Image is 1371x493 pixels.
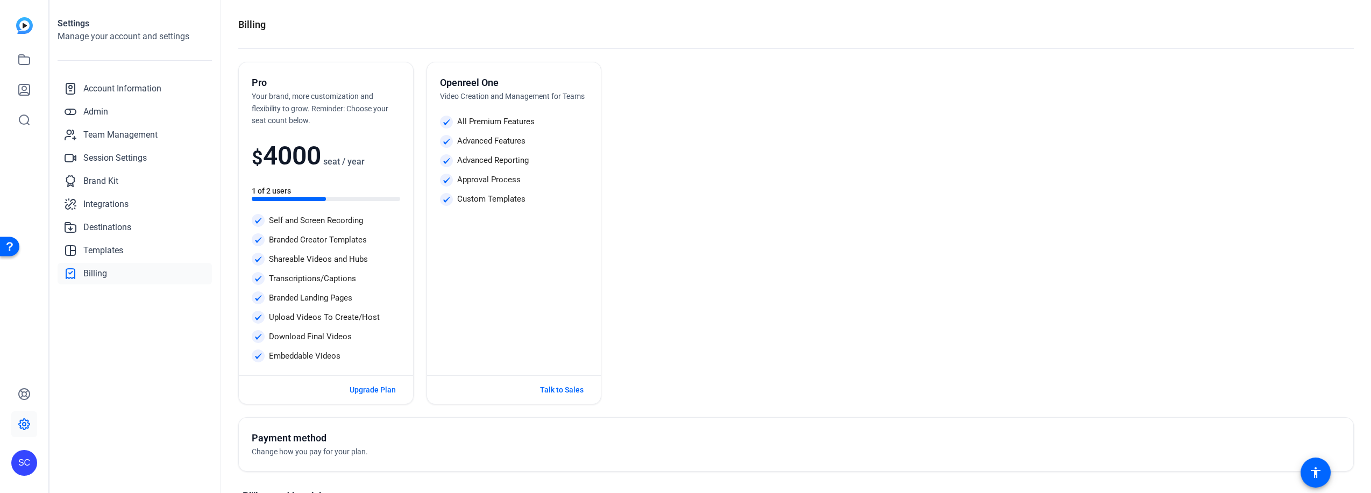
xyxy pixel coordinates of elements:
[269,273,356,285] p: Transcriptions/Captions
[269,350,340,362] p: Embeddable Videos
[457,116,535,128] p: All Premium Features
[58,124,212,146] a: Team Management
[252,147,263,169] span: $
[83,198,129,211] span: Integrations
[83,221,131,234] span: Destinations
[83,152,147,165] span: Session Settings
[58,101,212,123] a: Admin
[238,17,266,32] h1: Billing
[440,75,588,90] h5: Openreel One
[11,450,37,476] div: SC
[16,17,33,34] img: blue-gradient.svg
[536,380,588,399] button: Talk to Sales
[58,30,212,43] h2: Manage your account and settings
[252,187,291,195] span: 1 of 2 users
[58,147,212,169] a: Session Settings
[83,128,158,141] span: Team Management
[323,156,365,167] span: seat / year
[83,105,108,118] span: Admin
[440,92,585,101] span: Video Creation and Management for Teams
[540,384,584,396] span: Talk to Sales
[58,194,212,215] a: Integrations
[457,135,525,147] p: Advanced Features
[457,154,529,167] p: Advanced Reporting
[58,263,212,284] a: Billing
[58,78,212,99] a: Account Information
[269,331,352,343] p: Download Final Videos
[252,92,388,125] span: Your brand, more customization and flexibility to grow. Reminder: Choose your seat count below.
[269,292,352,304] p: Branded Landing Pages
[269,234,367,246] p: Branded Creator Templates
[269,215,363,227] p: Self and Screen Recording
[83,82,161,95] span: Account Information
[350,384,396,396] span: Upgrade Plan
[252,75,400,90] h5: Pro
[58,170,212,192] a: Brand Kit
[252,431,796,446] h5: Payment method
[1309,466,1322,479] mat-icon: accessibility
[83,175,118,188] span: Brand Kit
[83,244,123,257] span: Templates
[58,217,212,238] a: Destinations
[269,311,380,324] p: Upload Videos To Create/Host
[58,17,212,30] h1: Settings
[345,380,400,399] button: Upgrade Plan
[457,174,521,186] p: Approval Process
[263,140,321,171] span: 4000
[457,193,525,205] p: Custom Templates
[252,447,368,456] span: Change how you pay for your plan.
[269,253,368,266] p: Shareable Videos and Hubs
[83,267,107,280] span: Billing
[58,240,212,261] a: Templates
